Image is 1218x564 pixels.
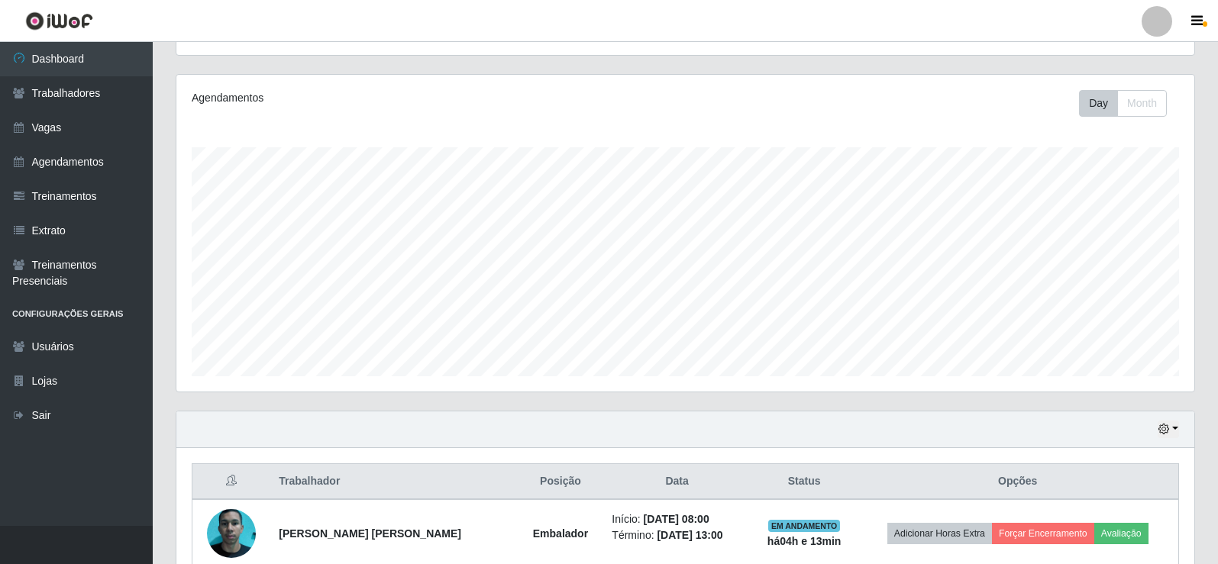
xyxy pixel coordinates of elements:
button: Forçar Encerramento [992,523,1094,544]
span: EM ANDAMENTO [768,520,841,532]
div: Toolbar with button groups [1079,90,1179,117]
li: Início: [612,511,742,527]
button: Avaliação [1094,523,1149,544]
li: Término: [612,527,742,543]
div: Agendamentos [192,90,590,106]
th: Posição [519,464,603,500]
th: Opções [857,464,1178,500]
time: [DATE] 13:00 [657,529,722,541]
button: Day [1079,90,1118,117]
strong: há 04 h e 13 min [767,535,842,547]
strong: [PERSON_NAME] [PERSON_NAME] [279,527,461,540]
strong: Embalador [533,527,588,540]
th: Status [751,464,858,500]
button: Adicionar Horas Extra [887,523,992,544]
button: Month [1117,90,1167,117]
div: First group [1079,90,1167,117]
img: CoreUI Logo [25,11,93,31]
time: [DATE] 08:00 [644,513,709,525]
th: Trabalhador [270,464,518,500]
th: Data [603,464,751,500]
